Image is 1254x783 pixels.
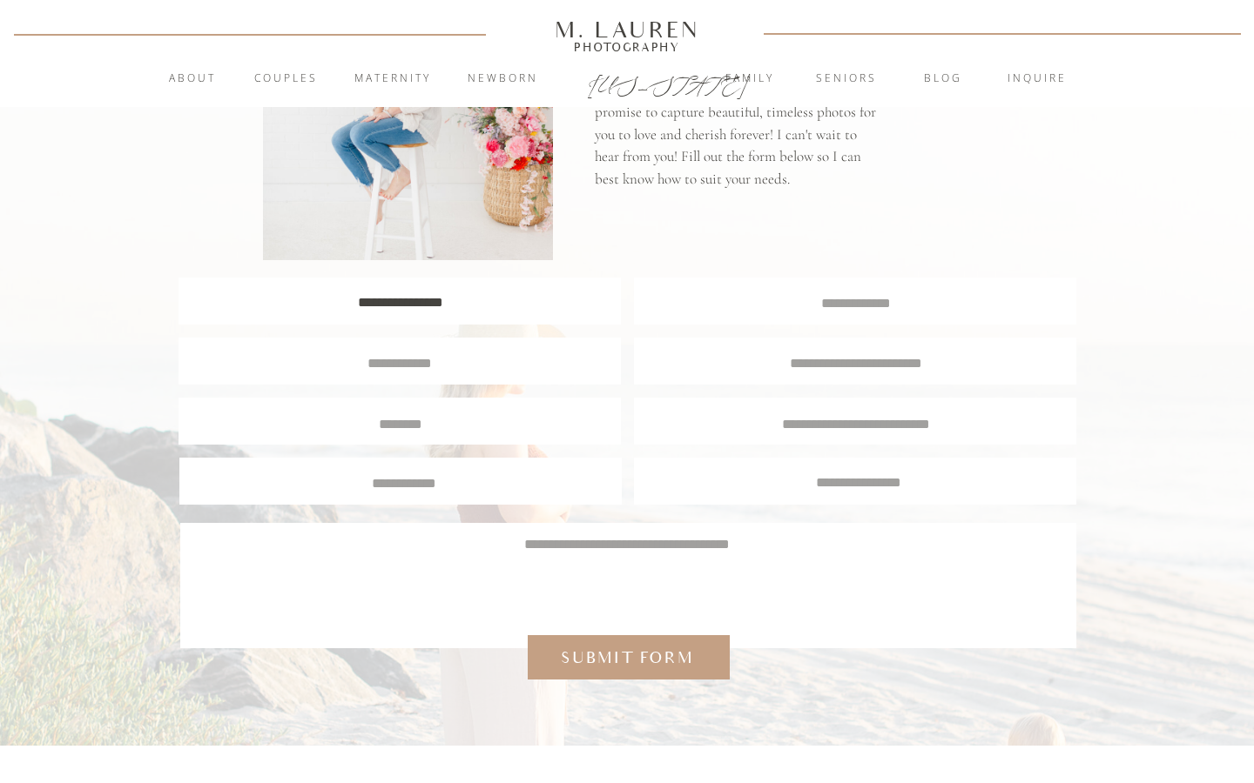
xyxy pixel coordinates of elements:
a: Seniors [799,70,893,88]
a: M. Lauren [502,20,752,39]
a: Newborn [455,70,549,88]
p: let's stay in touch [595,5,880,52]
a: inquire [990,70,1084,88]
a: About [158,70,226,88]
a: blog [896,70,990,88]
a: Couples [239,70,333,88]
a: Submit form [553,646,702,669]
a: Photography [547,43,707,51]
p: I'm so excited that you are considering to trust me with capturing your precious memories! I prom... [595,57,881,204]
a: [US_STATE] [588,71,667,92]
a: Family [703,70,797,88]
a: Maternity [346,70,440,88]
